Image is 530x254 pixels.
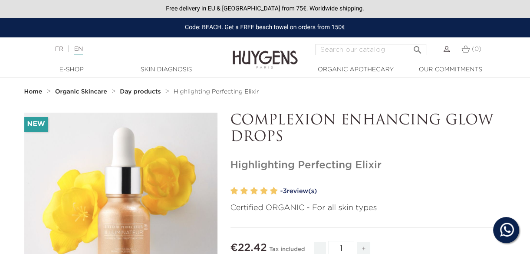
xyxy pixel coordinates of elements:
div: | [51,44,214,54]
span: 3 [283,188,286,194]
span: Highlighting Perfecting Elixir [174,89,259,95]
span: €22.42 [230,243,267,253]
a: Home [24,88,44,95]
a: Organic Skincare [55,88,109,95]
p: COMPLEXION ENHANCING GLOW DROPS [230,113,506,146]
a: Day products [120,88,163,95]
label: 4 [260,185,268,197]
li: New [24,117,48,132]
a: Our commitments [407,65,494,74]
input: Search [316,44,426,55]
a: FR [55,46,63,52]
a: Highlighting Perfecting Elixir [174,88,259,95]
label: 1 [230,185,238,197]
img: Huygens [233,37,298,70]
i:  [412,42,423,53]
p: Certified ORGANIC - For all skin types [230,202,506,214]
strong: Day products [120,89,161,95]
a: Skin Diagnosis [123,65,210,74]
a: Organic Apothecary [313,65,399,74]
label: 5 [270,185,278,197]
h1: Highlighting Perfecting Elixir [230,159,506,172]
button:  [410,41,425,53]
label: 3 [250,185,258,197]
strong: Home [24,89,43,95]
label: 2 [240,185,248,197]
a: E-Shop [28,65,115,74]
strong: Organic Skincare [55,89,107,95]
a: -3review(s) [280,185,506,198]
span: (0) [472,46,481,52]
a: EN [74,46,83,55]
